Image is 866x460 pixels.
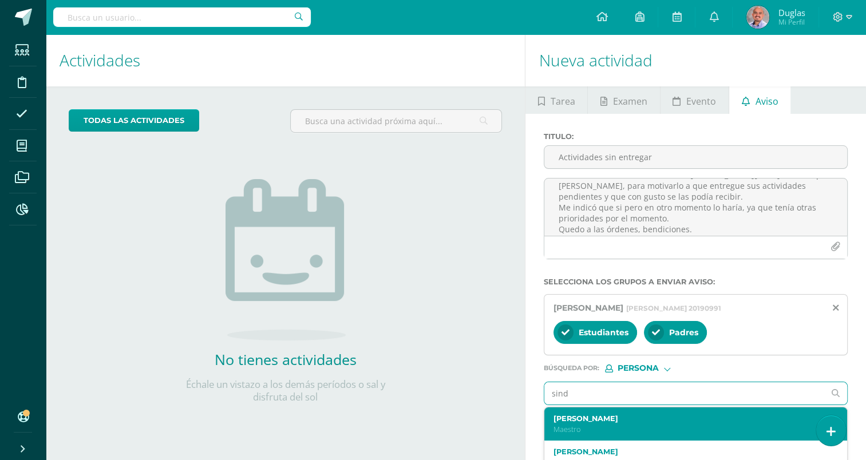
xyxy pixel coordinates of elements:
[539,34,852,86] h1: Nueva actividad
[553,425,826,434] p: Maestro
[661,86,729,114] a: Evento
[171,378,400,403] p: Échale un vistazo a los demás períodos o sal y disfruta del sol
[53,7,311,27] input: Busca un usuario...
[729,86,790,114] a: Aviso
[544,179,847,236] textarea: Buen día saludos cordiales, el día [PERSON_NAME][DATE] me acerque [PERSON_NAME], para motivarlo a...
[746,6,769,29] img: 303f0dfdc36eeea024f29b2ae9d0f183.png
[686,88,716,115] span: Evento
[579,327,628,338] span: Estudiantes
[669,327,698,338] span: Padres
[291,110,502,132] input: Busca una actividad próxima aquí...
[226,179,346,340] img: no_activities.png
[60,34,511,86] h1: Actividades
[544,277,848,286] label: Selecciona los grupos a enviar aviso :
[755,88,778,115] span: Aviso
[553,414,826,423] label: [PERSON_NAME]
[544,146,847,168] input: Titulo
[605,364,691,372] div: [object Object]
[588,86,659,114] a: Examen
[171,350,400,369] h2: No tienes actividades
[618,365,659,371] span: Persona
[613,88,647,115] span: Examen
[553,303,623,313] span: [PERSON_NAME]
[778,17,805,27] span: Mi Perfil
[69,109,199,132] a: todas las Actividades
[544,132,848,141] label: Titulo :
[553,447,826,456] label: [PERSON_NAME]
[626,304,721,312] span: [PERSON_NAME] 20190991
[544,365,599,371] span: Búsqueda por :
[551,88,575,115] span: Tarea
[544,382,824,405] input: Ej. Mario Galindo
[525,86,587,114] a: Tarea
[778,7,805,18] span: Duglas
